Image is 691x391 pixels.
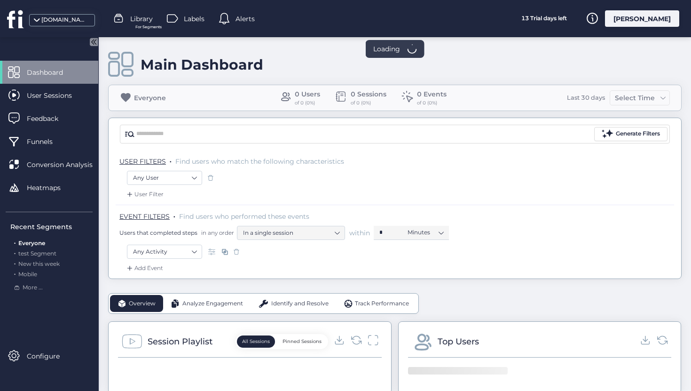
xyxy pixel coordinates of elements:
span: Everyone [18,239,45,247]
span: . [173,210,175,220]
span: . [14,248,16,257]
span: Overview [129,299,156,308]
span: within [349,228,370,238]
nz-select-item: Minutes [408,225,443,239]
span: EVENT FILTERS [119,212,170,221]
span: Conversion Analysis [27,160,107,170]
button: Pinned Sessions [277,335,327,348]
span: test Segment [18,250,56,257]
span: Labels [184,14,204,24]
span: USER FILTERS [119,157,166,166]
span: Feedback [27,113,72,124]
button: Generate Filters [594,127,667,141]
nz-select-item: Any Activity [133,245,196,259]
span: . [170,155,172,165]
span: Configure [27,351,74,361]
span: in any order [199,229,234,237]
div: [PERSON_NAME] [605,10,679,27]
div: Generate Filters [616,129,660,138]
div: Session Playlist [148,335,212,348]
div: Main Dashboard [141,56,263,73]
span: Identify and Resolve [271,299,329,308]
span: . [14,269,16,278]
span: More ... [23,283,43,292]
span: Dashboard [27,67,77,78]
div: Top Users [438,335,479,348]
span: Funnels [27,136,67,147]
div: Recent Segments [10,222,93,232]
span: Find users who performed these events [179,212,309,221]
div: 13 Trial days left [509,10,579,27]
span: Users that completed steps [119,229,197,237]
button: All Sessions [237,335,275,348]
span: . [14,238,16,247]
span: For Segments [135,24,162,30]
nz-select-item: In a single session [243,226,339,240]
span: User Sessions [27,90,86,101]
span: Analyze Engagement [182,299,243,308]
nz-select-item: Any User [133,171,196,185]
span: Mobile [18,271,37,278]
span: New this week [18,260,60,267]
span: Find users who match the following characteristics [175,157,344,166]
span: . [14,258,16,267]
span: Track Performance [355,299,409,308]
div: Add Event [125,263,163,273]
div: [DOMAIN_NAME] [41,16,88,24]
span: Loading [373,44,400,54]
span: Alerts [236,14,255,24]
span: Library [130,14,153,24]
div: User Filter [125,190,164,199]
span: Heatmaps [27,183,75,193]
